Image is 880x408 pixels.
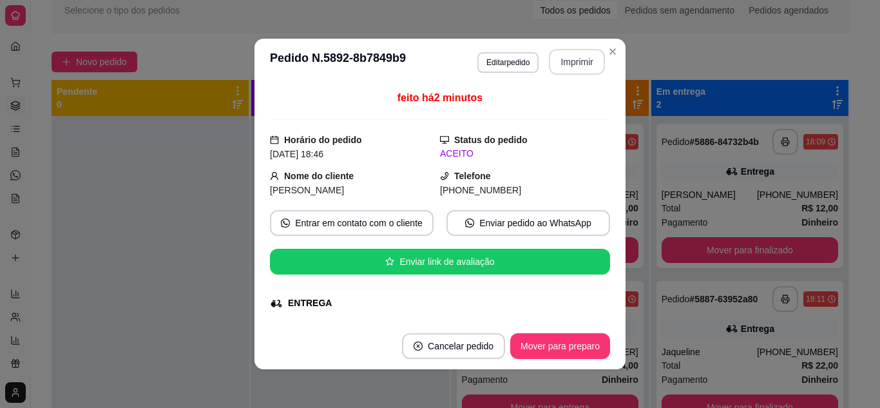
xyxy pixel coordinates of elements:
span: star [385,257,394,266]
button: Close [602,41,623,62]
span: close-circle [414,342,423,351]
span: [PERSON_NAME] [270,185,344,195]
span: whats-app [465,219,474,228]
div: ACEITO [440,147,610,160]
h3: Pedido N. 5892-8b7849b9 [270,49,406,75]
span: [DATE] 18:46 [270,149,323,159]
button: whats-appEntrar em contato com o cliente [270,210,434,236]
strong: Nome do cliente [284,171,354,181]
button: Imprimir [549,49,605,75]
span: phone [440,171,449,180]
div: ENTREGA [288,296,332,310]
strong: Telefone [454,171,491,181]
span: user [270,171,279,180]
button: whats-appEnviar pedido ao WhatsApp [446,210,610,236]
button: starEnviar link de avaliação [270,249,610,275]
span: [PHONE_NUMBER] [440,185,521,195]
button: Mover para preparo [510,333,610,359]
span: desktop [440,135,449,144]
strong: Status do pedido [454,135,528,145]
span: whats-app [281,219,290,228]
button: Editarpedido [477,52,539,73]
button: close-circleCancelar pedido [402,333,505,359]
span: calendar [270,135,279,144]
strong: Horário do pedido [284,135,362,145]
span: feito há 2 minutos [397,92,483,103]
